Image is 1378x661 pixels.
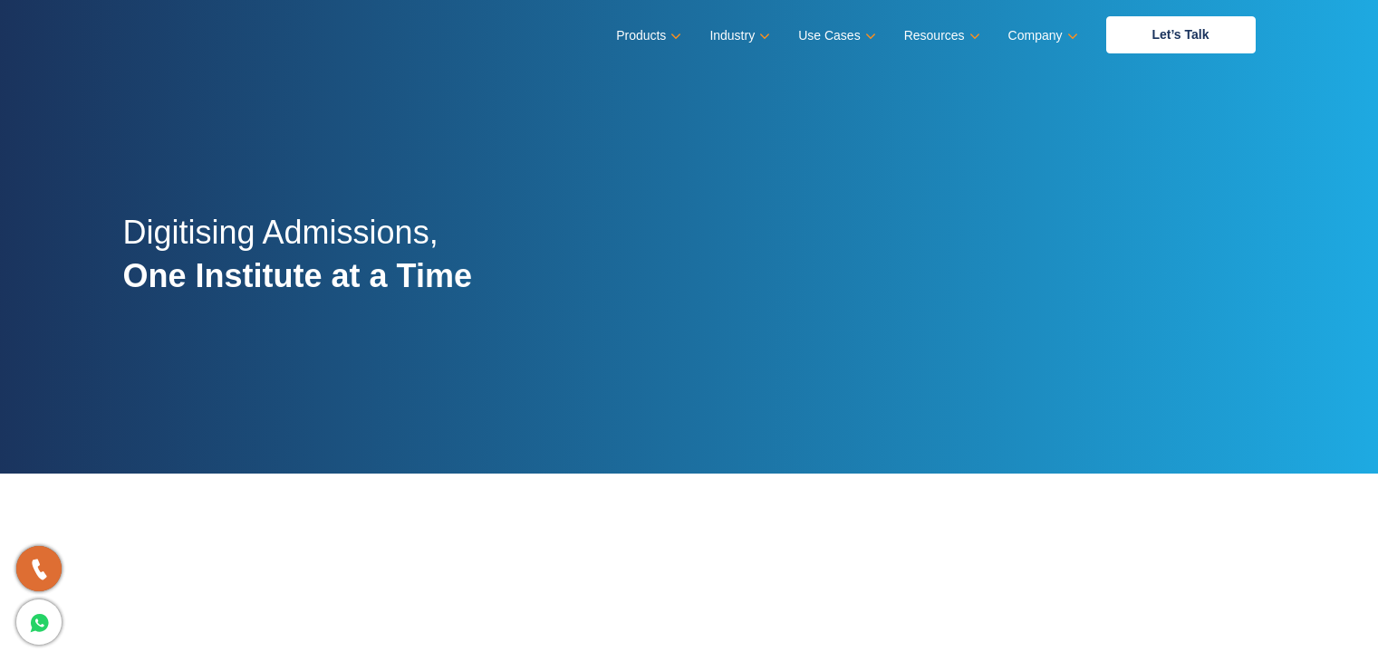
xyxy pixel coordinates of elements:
a: Use Cases [798,23,872,49]
h2: Digitising Admissions, [123,211,472,318]
strong: One Institute at a Time [123,257,472,294]
a: Products [616,23,678,49]
a: Company [1008,23,1074,49]
a: Resources [904,23,977,49]
a: Industry [709,23,766,49]
a: Let’s Talk [1106,16,1256,53]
